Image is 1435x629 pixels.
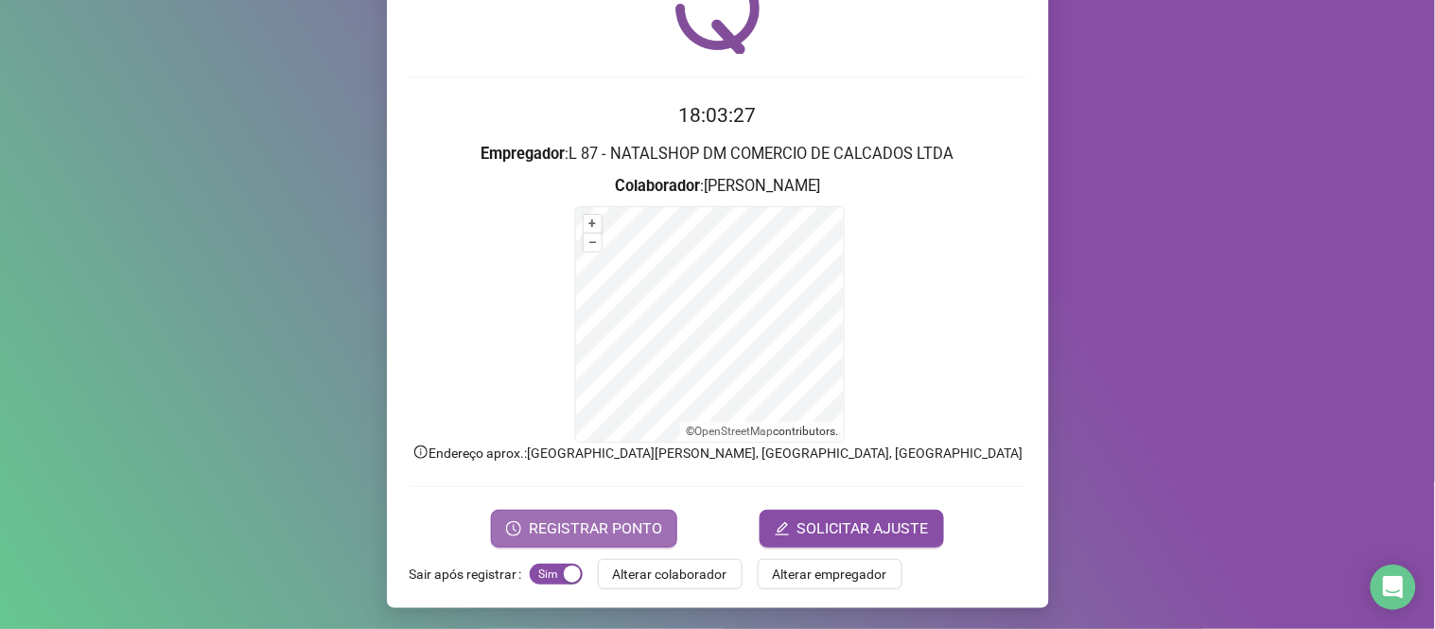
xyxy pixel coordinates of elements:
[679,104,757,127] time: 18:03:27
[760,510,944,548] button: editSOLICITAR AJUSTE
[410,142,1026,166] h3: : L 87 - NATALSHOP DM COMERCIO DE CALCADOS LTDA
[412,444,429,461] span: info-circle
[529,517,662,540] span: REGISTRAR PONTO
[613,564,727,585] span: Alterar colaborador
[410,559,530,589] label: Sair após registrar
[694,425,773,438] a: OpenStreetMap
[686,425,838,438] li: © contributors.
[758,559,902,589] button: Alterar empregador
[481,145,566,163] strong: Empregador
[584,215,602,233] button: +
[773,564,887,585] span: Alterar empregador
[491,510,677,548] button: REGISTRAR PONTO
[1371,565,1416,610] div: Open Intercom Messenger
[506,521,521,536] span: clock-circle
[775,521,790,536] span: edit
[410,174,1026,199] h3: : [PERSON_NAME]
[615,177,700,195] strong: Colaborador
[598,559,743,589] button: Alterar colaborador
[584,234,602,252] button: –
[797,517,929,540] span: SOLICITAR AJUSTE
[410,443,1026,463] p: Endereço aprox. : [GEOGRAPHIC_DATA][PERSON_NAME], [GEOGRAPHIC_DATA], [GEOGRAPHIC_DATA]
